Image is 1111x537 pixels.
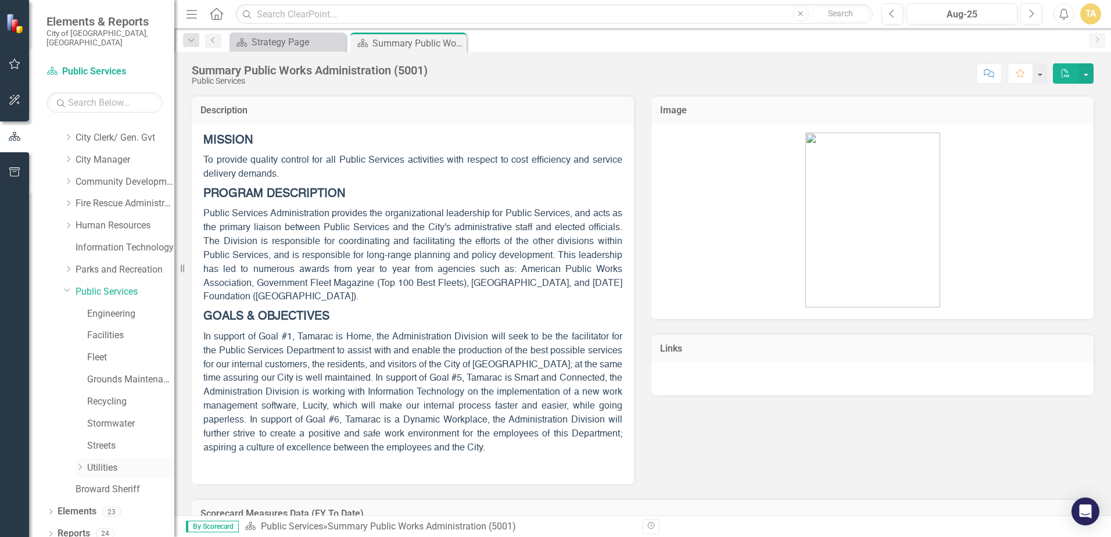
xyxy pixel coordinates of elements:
[805,133,940,307] img: PW%20Building.jpg
[87,417,174,431] a: Stormwater
[46,92,163,113] input: Search Below...
[46,65,163,78] a: Public Services
[906,3,1017,24] button: Aug-25
[203,135,253,146] strong: MISSION
[328,521,516,532] div: Summary Public Works Administration (5001)
[76,263,174,277] a: Parks and Recreation
[192,77,428,85] div: Public Services
[203,311,329,323] strong: GOALS & OBJECTIVES
[76,241,174,255] a: Information Technology
[261,521,323,532] a: Public Services
[200,509,1085,519] h3: Scorecard Measures Data (FY To Date)
[76,285,174,299] a: Public Services
[660,105,1085,116] h3: Image
[1071,497,1099,525] div: Open Intercom Messenger
[76,197,174,210] a: Fire Rescue Administration
[76,153,174,167] a: City Manager
[812,6,870,22] button: Search
[660,343,1085,354] h3: Links
[76,483,174,496] a: Broward Sheriff
[76,176,174,189] a: Community Development
[76,131,174,145] a: City Clerk/ Gen. Gvt
[372,36,464,51] div: Summary Public Works Administration (5001)
[203,209,622,302] span: Public Services Administration provides the organizational leadership for Public Services, and ac...
[46,28,163,48] small: City of [GEOGRAPHIC_DATA], [GEOGRAPHIC_DATA]
[192,64,428,77] div: Summary Public Works Administration (5001)
[186,521,239,532] span: By Scorecard
[87,461,174,475] a: Utilities
[1080,3,1101,24] button: TA
[58,505,96,518] a: Elements
[828,9,853,18] span: Search
[87,329,174,342] a: Facilities
[203,156,622,179] span: To provide quality control for all Public Services activities with respect to cost efficiency and...
[87,373,174,386] a: Grounds Maintenance
[87,395,174,409] a: Recycling
[102,507,121,517] div: 23
[911,8,1013,22] div: Aug-25
[87,307,174,321] a: Engineering
[87,351,174,364] a: Fleet
[235,4,873,24] input: Search ClearPoint...
[5,12,27,34] img: ClearPoint Strategy
[87,439,174,453] a: Streets
[252,35,343,49] div: Strategy Page
[232,35,343,49] a: Strategy Page
[200,105,625,116] h3: Description
[76,219,174,232] a: Human Resources
[245,520,634,534] div: »
[46,15,163,28] span: Elements & Reports
[203,332,622,453] span: In support of Goal #1, Tamarac is Home, the Administration Division will seek to be the facilitat...
[203,188,345,200] strong: PROGRAM DESCRIPTION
